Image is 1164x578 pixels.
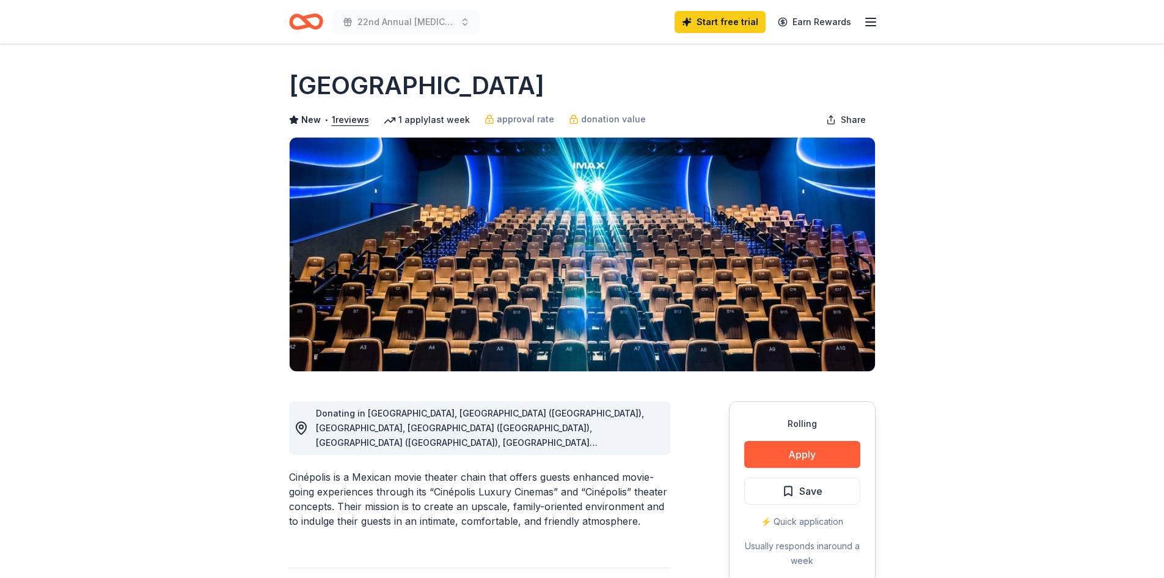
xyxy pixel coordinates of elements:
[841,113,866,127] span: Share
[324,115,328,125] span: •
[333,10,480,34] button: 22nd Annual [MEDICAL_DATA] for Scouting
[744,441,860,468] button: Apply
[744,478,860,505] button: Save
[744,539,860,568] div: Usually responds in around a week
[289,69,544,103] h1: [GEOGRAPHIC_DATA]
[675,11,766,33] a: Start free trial
[816,108,876,132] button: Share
[569,112,646,127] a: donation value
[332,113,369,127] button: 1reviews
[289,7,323,36] a: Home
[301,113,321,127] span: New
[290,138,875,371] img: Image for Cinépolis
[799,483,822,499] span: Save
[357,15,455,29] span: 22nd Annual [MEDICAL_DATA] for Scouting
[384,113,470,127] div: 1 apply last week
[581,112,646,127] span: donation value
[289,470,670,528] div: Cinépolis is a Mexican movie theater chain that offers guests enhanced movie-going experiences th...
[744,417,860,431] div: Rolling
[744,514,860,529] div: ⚡️ Quick application
[316,408,644,477] span: Donating in [GEOGRAPHIC_DATA], [GEOGRAPHIC_DATA] ([GEOGRAPHIC_DATA]), [GEOGRAPHIC_DATA], [GEOGRAP...
[771,11,858,33] a: Earn Rewards
[485,112,554,127] a: approval rate
[497,112,554,127] span: approval rate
